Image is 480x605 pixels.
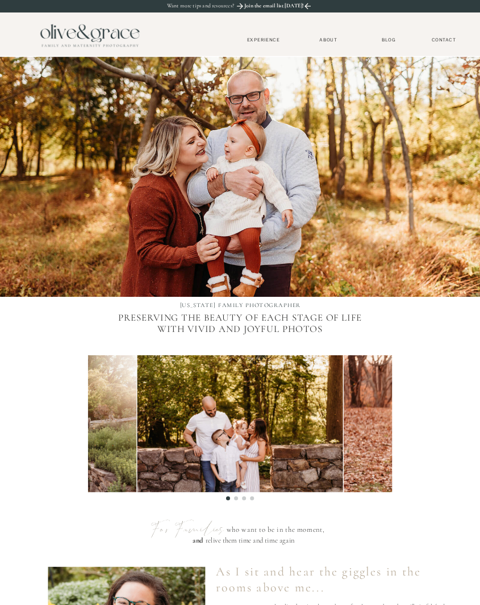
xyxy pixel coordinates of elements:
[428,37,460,43] a: Contact
[242,497,246,501] li: Page dot 3
[316,37,340,42] a: About
[237,37,290,43] a: Experience
[111,312,368,362] p: Preserving the beauty of each stage of life with vivid and joyful photos
[214,525,337,554] p: who want to be in the moment,
[234,497,238,501] li: Page dot 2
[226,497,230,501] li: Page dot 1
[143,520,232,541] p: For Families
[193,533,212,547] p: and
[243,3,304,11] a: Join the email list [DATE]!
[250,497,254,501] li: Page dot 4
[155,301,326,310] h1: [US_STATE] FAMILY PHOTOGRAPHER
[137,355,343,493] img: Family of four standing together at Goodstay Gardens during their Delaware family photography ses...
[378,37,398,43] a: BLOG
[167,3,252,10] p: Want more tips and resources?
[206,533,296,549] p: relive them time and time again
